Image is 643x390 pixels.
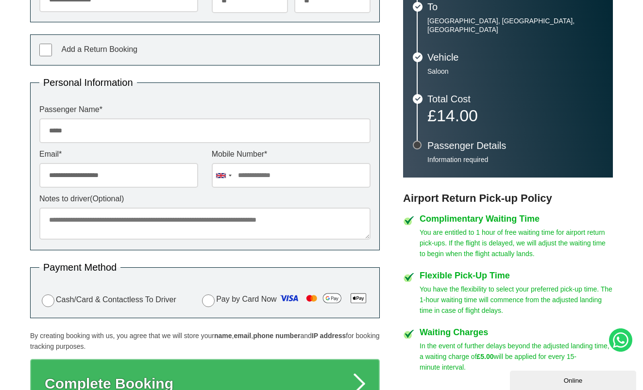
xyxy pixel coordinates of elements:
[420,214,613,223] h4: Complimentary Waiting Time
[427,67,603,76] p: Saloon
[90,195,124,203] span: (Optional)
[427,109,603,122] p: £
[39,262,120,272] legend: Payment Method
[202,294,215,307] input: Pay by Card Now
[39,78,137,87] legend: Personal Information
[30,330,380,352] p: By creating booking with us, you agree that we will store your , , and for booking tracking purpo...
[234,332,251,340] strong: email
[427,94,603,104] h3: Total Cost
[61,45,137,53] span: Add a Return Booking
[39,150,198,158] label: Email
[212,150,371,158] label: Mobile Number
[214,332,232,340] strong: name
[403,192,613,205] h3: Airport Return Pick-up Policy
[39,195,371,203] label: Notes to driver
[420,271,613,280] h4: Flexible Pick-Up Time
[312,332,346,340] strong: IP address
[427,52,603,62] h3: Vehicle
[420,284,613,316] p: You have the flexibility to select your preferred pick-up time. The 1-hour waiting time will comm...
[427,2,603,12] h3: To
[212,163,235,187] div: United Kingdom: +44
[420,328,613,337] h4: Waiting Charges
[437,106,478,125] span: 14.00
[420,341,613,373] p: In the event of further delays beyond the adjusted landing time, a waiting charge of will be appl...
[427,155,603,164] p: Information required
[420,227,613,259] p: You are entitled to 1 hour of free waiting time for airport return pick-ups. If the flight is del...
[477,353,494,360] strong: £5.00
[427,141,603,150] h3: Passenger Details
[39,293,176,307] label: Cash/Card & Contactless To Driver
[42,294,54,307] input: Cash/Card & Contactless To Driver
[510,369,638,390] iframe: chat widget
[200,291,371,309] label: Pay by Card Now
[427,16,603,34] p: [GEOGRAPHIC_DATA], [GEOGRAPHIC_DATA], [GEOGRAPHIC_DATA]
[39,106,371,114] label: Passenger Name
[253,332,300,340] strong: phone number
[39,44,52,56] input: Add a Return Booking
